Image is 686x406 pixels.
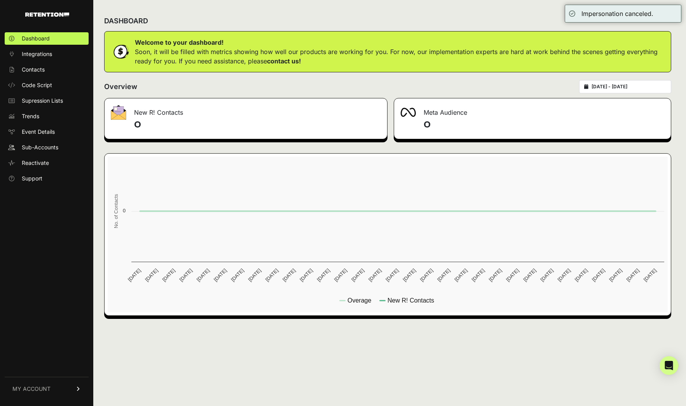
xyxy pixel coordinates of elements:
h4: 0 [424,119,665,131]
text: [DATE] [298,268,314,283]
text: 0 [123,208,126,213]
text: [DATE] [488,268,503,283]
a: Trends [5,110,89,122]
text: No. of Contacts [113,194,119,228]
span: MY ACCOUNT [12,385,51,393]
text: [DATE] [574,268,589,283]
a: MY ACCOUNT [5,377,89,401]
span: Code Script [22,81,52,89]
text: [DATE] [230,268,245,283]
span: Trends [22,112,39,120]
div: Open Intercom Messenger [660,356,678,375]
text: [DATE] [608,268,623,283]
text: [DATE] [625,268,641,283]
img: fa-envelope-19ae18322b30453b285274b1b8af3d052b27d846a4fbe8435d1a52b978f639a2.png [111,105,126,120]
text: [DATE] [557,268,572,283]
text: [DATE] [642,268,658,283]
text: [DATE] [264,268,279,283]
img: fa-meta-2f981b61bb99beabf952f7030308934f19ce035c18b003e963880cc3fabeebb7.png [400,108,416,117]
span: Integrations [22,50,52,58]
text: [DATE] [281,268,297,283]
text: [DATE] [316,268,331,283]
text: [DATE] [505,268,520,283]
text: [DATE] [196,268,211,283]
text: [DATE] [127,268,142,283]
text: [DATE] [453,268,468,283]
text: Overage [347,297,371,304]
a: contact us! [267,57,301,65]
span: Event Details [22,128,55,136]
img: dollar-coin-05c43ed7efb7bc0c12610022525b4bbbb207c7efeef5aecc26f025e68dcafac9.png [111,42,130,61]
text: [DATE] [470,268,485,283]
a: Sub-Accounts [5,141,89,154]
a: Supression Lists [5,94,89,107]
a: Reactivate [5,157,89,169]
text: [DATE] [350,268,365,283]
a: Contacts [5,63,89,76]
div: New R! Contacts [105,98,387,122]
span: Supression Lists [22,97,63,105]
text: [DATE] [539,268,554,283]
text: [DATE] [384,268,400,283]
text: [DATE] [367,268,382,283]
text: [DATE] [522,268,537,283]
text: [DATE] [436,268,451,283]
div: Meta Audience [394,98,671,122]
h4: 0 [134,119,381,131]
a: Support [5,172,89,185]
strong: Welcome to your dashboard! [135,38,223,46]
text: [DATE] [247,268,262,283]
a: Integrations [5,48,89,60]
h2: DASHBOARD [104,16,148,26]
span: Sub-Accounts [22,143,58,151]
div: Impersonation canceled. [581,9,653,18]
p: Soon, it will be filled with metrics showing how well our products are working for you. For now, ... [135,47,665,66]
text: [DATE] [213,268,228,283]
text: [DATE] [161,268,176,283]
text: New R! Contacts [388,297,434,304]
a: Code Script [5,79,89,91]
span: Reactivate [22,159,49,167]
text: [DATE] [591,268,606,283]
text: [DATE] [402,268,417,283]
h2: Overview [104,81,137,92]
text: [DATE] [419,268,434,283]
img: Retention.com [25,12,69,17]
text: [DATE] [144,268,159,283]
span: Support [22,175,42,182]
text: [DATE] [333,268,348,283]
a: Dashboard [5,32,89,45]
text: [DATE] [178,268,194,283]
a: Event Details [5,126,89,138]
span: Dashboard [22,35,50,42]
span: Contacts [22,66,45,73]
